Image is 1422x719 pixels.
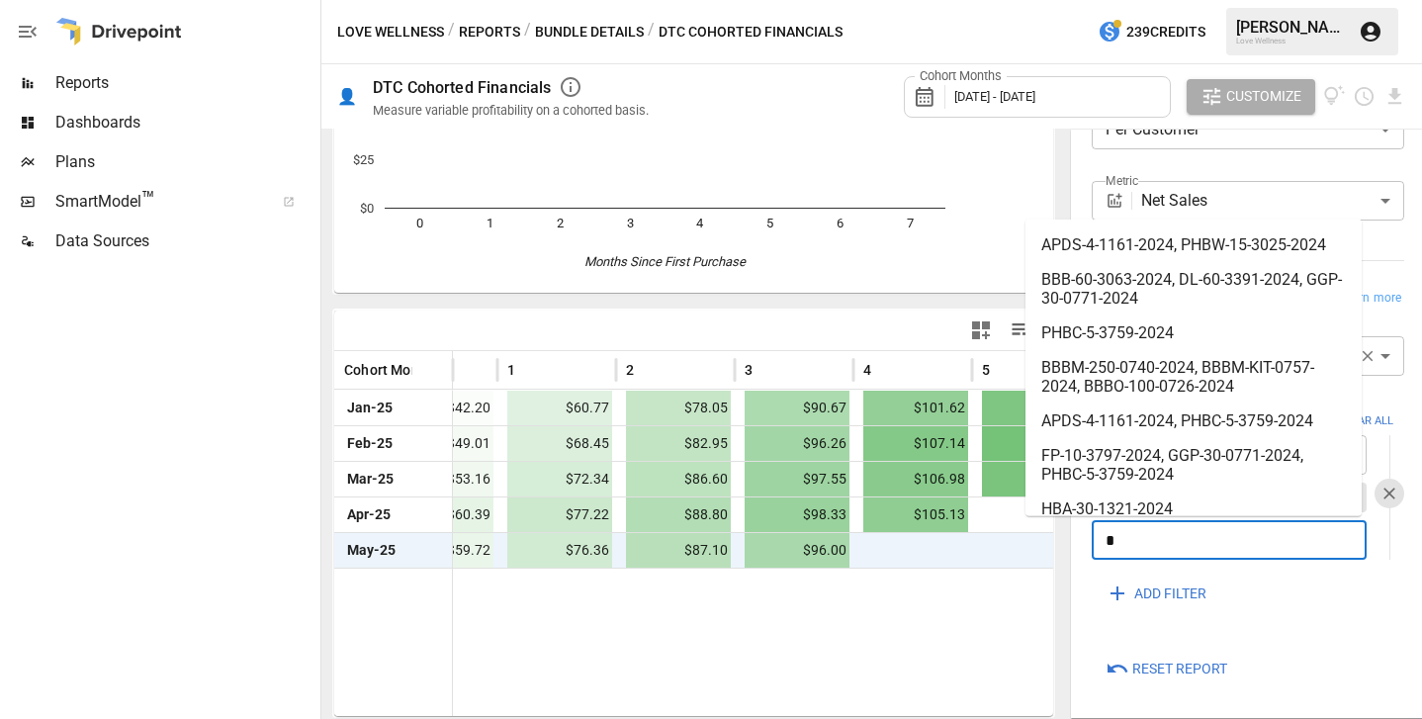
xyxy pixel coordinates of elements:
[507,462,612,496] span: $72.34
[1090,14,1213,50] button: 239Credits
[1106,172,1138,189] label: Metric
[863,462,968,496] span: $106.98
[1025,438,1362,492] li: FP-10-3797-2024, GGP-30-0771-2024, PHBC-5-3759-2024
[459,20,520,45] button: Reports
[627,216,634,230] text: 3
[353,152,374,167] text: $25
[55,190,261,214] span: SmartModel
[344,360,432,380] span: Cohort Month
[1323,79,1346,115] button: View documentation
[1126,20,1205,45] span: 239 Credits
[837,216,844,230] text: 6
[1187,79,1315,115] button: Customize
[745,391,849,425] span: $90.67
[507,533,612,568] span: $76.36
[55,111,316,135] span: Dashboards
[863,391,968,425] span: $101.62
[141,187,155,212] span: ™
[626,497,731,532] span: $88.80
[517,356,545,384] button: Sort
[55,150,316,174] span: Plans
[416,216,423,230] text: 0
[487,216,493,230] text: 1
[1132,657,1227,681] span: Reset Report
[584,254,747,269] text: Months Since First Purchase
[992,356,1020,384] button: Sort
[507,497,612,532] span: $77.22
[337,20,444,45] button: Love Wellness
[907,216,914,230] text: 7
[1025,262,1362,315] li: BBB-60-3063-2024, DL-60-3391-2024, GGP-30-0771-2024
[337,87,357,106] div: 👤
[626,391,731,425] span: $78.05
[373,103,649,118] div: Measure variable profitability on a cohorted basis.
[626,426,731,461] span: $82.95
[1226,84,1301,109] span: Customize
[1025,315,1362,350] li: PHBC-5-3759-2024
[982,426,1087,461] span: $114.87
[344,462,397,496] span: Mar-25
[863,497,968,532] span: $105.13
[1025,227,1362,262] li: APDS-4-1161-2024, PHBW-15-3025-2024
[954,89,1035,104] span: [DATE] - [DATE]
[755,356,782,384] button: Sort
[863,360,871,380] span: 4
[557,216,564,230] text: 2
[745,533,849,568] span: $96.00
[915,67,1007,85] label: Cohort Months
[766,216,773,230] text: 5
[982,462,1087,496] span: $113.26
[1353,85,1376,108] button: Schedule report
[507,426,612,461] span: $68.45
[344,426,396,461] span: Feb-25
[745,426,849,461] span: $96.26
[745,360,753,380] span: 3
[1092,110,1404,149] div: Per Customer
[55,229,316,253] span: Data Sources
[55,71,316,95] span: Reports
[1025,350,1362,404] li: BBBM-250-0740-2024, BBBM-KIT-0757-2024, BBBO-100-0726-2024
[982,391,1087,425] span: $109.43
[745,497,849,532] span: $98.33
[626,360,634,380] span: 2
[535,20,644,45] button: Bundle Details
[1025,492,1362,526] li: HBA-30-1321-2024
[1134,582,1206,606] span: ADD FILTER
[1236,37,1347,45] div: Love Wellness
[636,356,664,384] button: Sort
[448,20,455,45] div: /
[344,497,394,532] span: Apr-25
[507,391,612,425] span: $60.77
[873,356,901,384] button: Sort
[648,20,655,45] div: /
[863,426,968,461] span: $107.14
[507,360,515,380] span: 1
[524,20,531,45] div: /
[1092,576,1220,611] button: ADD FILTER
[1340,289,1401,309] span: Learn more
[344,391,396,425] span: Jan-25
[1092,651,1241,686] button: Reset Report
[626,533,731,568] span: $87.10
[1001,309,1045,353] button: Manage Columns
[1236,18,1347,37] div: [PERSON_NAME]
[982,360,990,380] span: 5
[414,356,442,384] button: Sort
[344,533,399,568] span: May-25
[1383,85,1406,108] button: Download report
[626,462,731,496] span: $86.60
[745,462,849,496] span: $97.55
[1141,181,1404,221] div: Net Sales
[696,216,704,230] text: 4
[1025,404,1362,438] li: APDS-4-1161-2024, PHBC-5-3759-2024
[373,78,551,97] div: DTC Cohorted Financials
[360,201,374,216] text: $0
